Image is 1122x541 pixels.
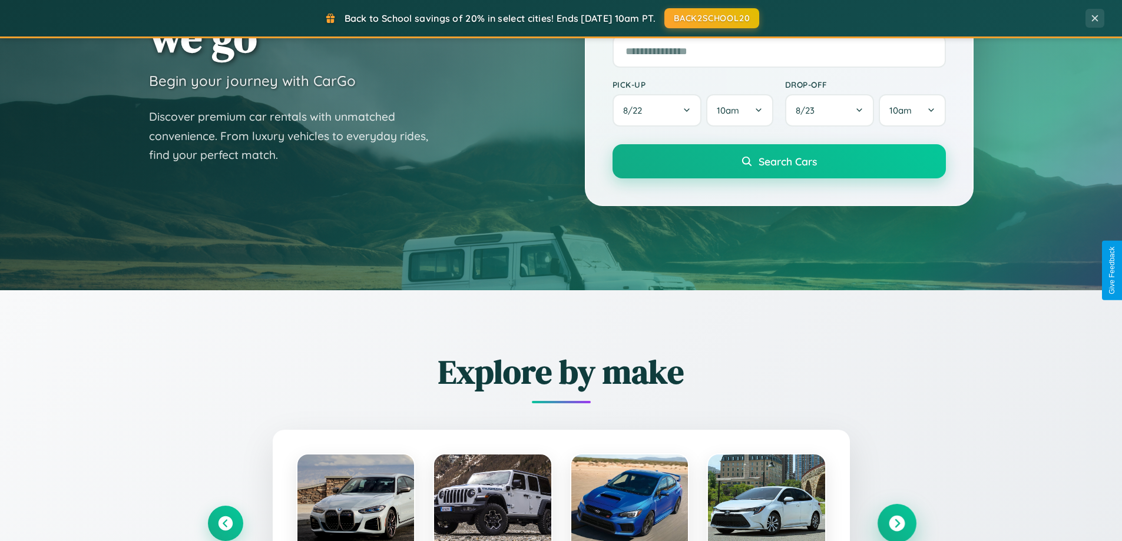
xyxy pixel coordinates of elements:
div: Give Feedback [1108,247,1116,294]
button: 10am [879,94,945,127]
span: Search Cars [759,155,817,168]
span: 8 / 23 [796,105,820,116]
button: BACK2SCHOOL20 [664,8,759,28]
span: Back to School savings of 20% in select cities! Ends [DATE] 10am PT. [345,12,656,24]
p: Discover premium car rentals with unmatched convenience. From luxury vehicles to everyday rides, ... [149,107,443,165]
button: 10am [706,94,773,127]
button: 8/23 [785,94,875,127]
h3: Begin your journey with CarGo [149,72,356,89]
label: Pick-up [613,79,773,89]
span: 10am [889,105,912,116]
span: 8 / 22 [623,105,648,116]
label: Drop-off [785,79,946,89]
span: 10am [717,105,739,116]
button: 8/22 [613,94,702,127]
h2: Explore by make [208,349,915,394]
button: Search Cars [613,144,946,178]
